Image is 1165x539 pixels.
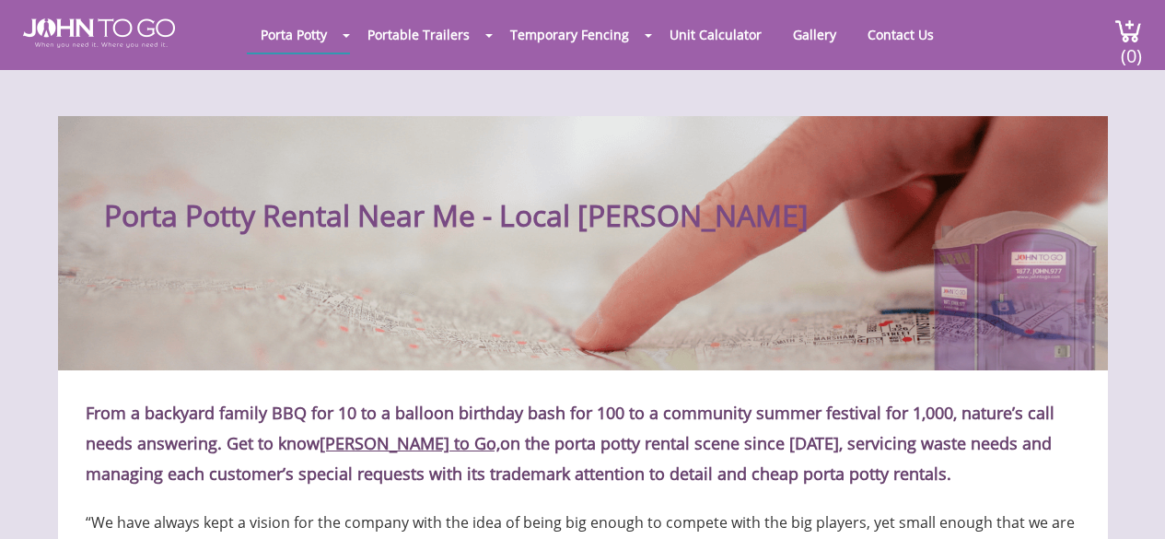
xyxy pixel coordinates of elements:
a: Temporary Fencing [496,17,643,53]
a: Unit Calculator [656,17,775,53]
img: cart a [1114,18,1142,43]
p: From a backyard family BBQ for 10 to a balloon birthday bash for 100 to a community summer festiv... [86,398,1080,489]
a: Porta Potty [247,17,341,53]
a: Contact Us [854,17,948,53]
img: Porta Potty Near You [930,210,1098,370]
span: (0) [1120,29,1142,68]
h1: Porta Potty Rental Near Me - Local [PERSON_NAME] [104,153,1108,234]
img: JOHN to go [23,18,175,48]
a: Portable Trailers [354,17,483,53]
a: Gallery [779,17,850,53]
a: [PERSON_NAME] to Go, [320,432,500,454]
